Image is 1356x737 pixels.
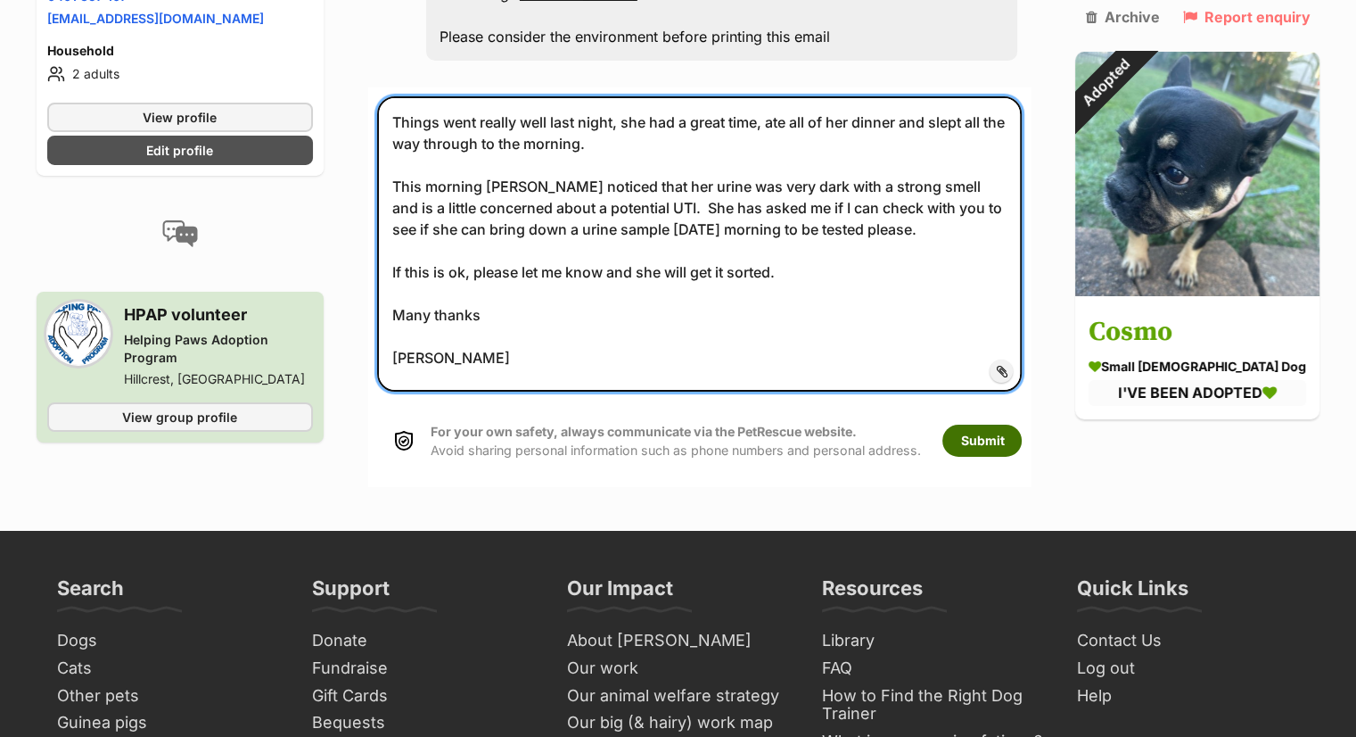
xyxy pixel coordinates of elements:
h3: Quick Links [1077,576,1188,611]
span: Edit profile [146,140,213,159]
button: Submit [942,425,1022,457]
a: Report enquiry [1182,9,1310,25]
h3: Cosmo [1089,313,1306,353]
a: Archive [1085,9,1159,25]
a: Other pets [50,683,287,710]
img: Cosmo [1075,52,1319,296]
a: Cosmo small [DEMOGRAPHIC_DATA] Dog I'VE BEEN ADOPTED [1075,300,1319,419]
div: Hillcrest, [GEOGRAPHIC_DATA] [124,369,313,387]
li: 2 adults [47,62,313,84]
a: Adopted [1075,282,1319,300]
a: View profile [47,102,313,131]
a: Our work [560,655,797,683]
img: conversation-icon-4a6f8262b818ee0b60e3300018af0b2d0b884aa5de6e9bcb8d3d4eeb1a70a7c4.svg [162,219,198,246]
a: Bequests [305,709,542,737]
a: Log out [1070,655,1307,683]
a: Gift Cards [305,683,542,710]
a: Fundraise [305,655,542,683]
p: Avoid sharing personal information such as phone numbers and personal address. [431,422,921,460]
img: Helping Paws Adoption Program profile pic [47,302,110,364]
h3: Search [57,576,124,611]
span: View group profile [122,407,237,426]
a: Donate [305,627,542,655]
a: FAQ [815,655,1052,683]
a: Cats [50,655,287,683]
strong: For your own safety, always communicate via the PetRescue website. [431,424,857,439]
div: Helping Paws Adoption Program [124,330,313,366]
span: View profile [143,107,217,126]
a: Contact Us [1070,627,1307,655]
a: About [PERSON_NAME] [560,627,797,655]
a: How to Find the Right Dog Trainer [815,683,1052,728]
a: Our big (& hairy) work map [560,709,797,737]
div: Adopted [1052,29,1160,137]
a: Guinea pigs [50,709,287,737]
h4: Household [47,41,313,59]
div: small [DEMOGRAPHIC_DATA] Dog [1089,358,1306,377]
h3: Support [312,576,390,611]
a: Library [815,627,1052,655]
a: Our animal welfare strategy [560,683,797,710]
a: [EMAIL_ADDRESS][DOMAIN_NAME] [47,10,264,25]
h3: HPAP volunteer [124,302,313,327]
div: I'VE BEEN ADOPTED [1089,381,1306,406]
h3: Resources [822,576,923,611]
a: Dogs [50,627,287,655]
a: Help [1070,683,1307,710]
a: Edit profile [47,135,313,164]
a: View group profile [47,402,313,431]
h3: Our Impact [567,576,673,611]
